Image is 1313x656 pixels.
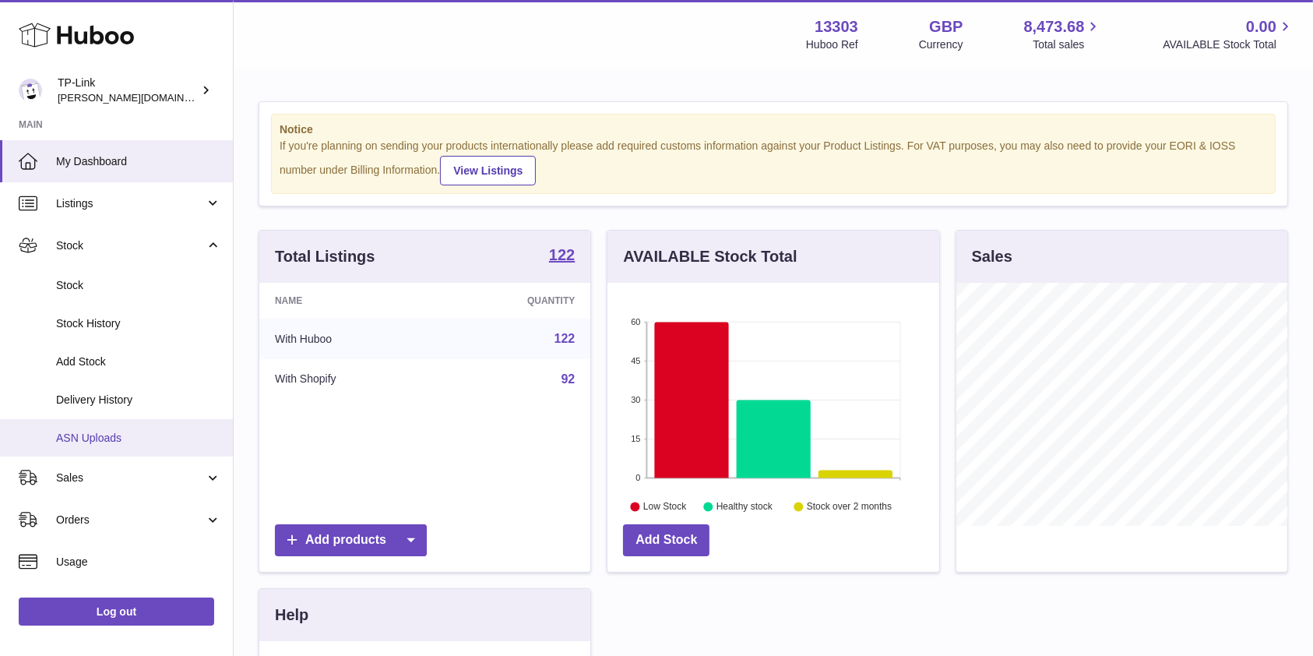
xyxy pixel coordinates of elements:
[632,434,641,443] text: 15
[1024,16,1085,37] span: 8,473.68
[632,317,641,326] text: 60
[56,278,221,293] span: Stock
[275,524,427,556] a: Add products
[1246,16,1276,37] span: 0.00
[259,319,438,359] td: With Huboo
[259,359,438,400] td: With Shopify
[58,76,198,105] div: TP-Link
[1024,16,1103,52] a: 8,473.68 Total sales
[807,501,892,512] text: Stock over 2 months
[56,238,205,253] span: Stock
[716,501,773,512] text: Healthy stock
[549,247,575,263] strong: 122
[554,332,576,345] a: 122
[1033,37,1102,52] span: Total sales
[56,354,221,369] span: Add Stock
[56,196,205,211] span: Listings
[56,513,205,527] span: Orders
[636,473,641,482] text: 0
[19,79,42,102] img: susie.li@tp-link.com
[815,16,858,37] strong: 13303
[56,555,221,570] span: Usage
[259,283,438,319] th: Name
[19,598,214,626] a: Log out
[56,393,221,407] span: Delivery History
[280,122,1267,137] strong: Notice
[561,372,576,386] a: 92
[56,316,221,331] span: Stock History
[1163,16,1294,52] a: 0.00 AVAILABLE Stock Total
[643,501,687,512] text: Low Stock
[56,471,205,485] span: Sales
[56,431,221,446] span: ASN Uploads
[919,37,963,52] div: Currency
[632,356,641,365] text: 45
[806,37,858,52] div: Huboo Ref
[549,247,575,266] a: 122
[632,395,641,404] text: 30
[972,246,1012,267] h3: Sales
[58,91,393,104] span: [PERSON_NAME][DOMAIN_NAME][EMAIL_ADDRESS][DOMAIN_NAME]
[623,524,709,556] a: Add Stock
[56,154,221,169] span: My Dashboard
[280,139,1267,185] div: If you're planning on sending your products internationally please add required customs informati...
[1163,37,1294,52] span: AVAILABLE Stock Total
[275,605,308,626] h3: Help
[275,246,375,267] h3: Total Listings
[440,156,536,185] a: View Listings
[438,283,590,319] th: Quantity
[929,16,963,37] strong: GBP
[623,246,797,267] h3: AVAILABLE Stock Total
